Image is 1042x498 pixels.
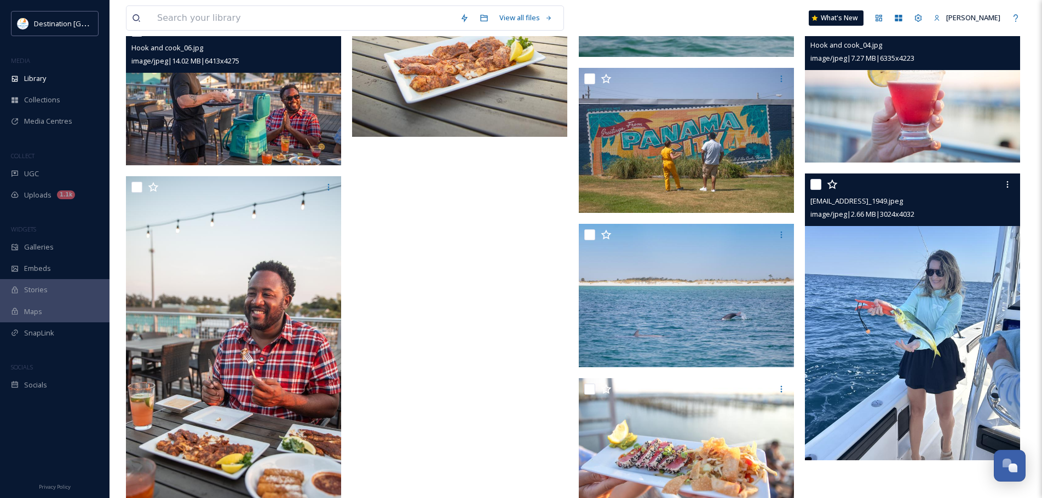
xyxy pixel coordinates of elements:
[131,43,203,53] span: Hook and cook_06.jpg
[11,363,33,371] span: SOCIALS
[152,6,454,30] input: Search your library
[39,483,71,490] span: Privacy Policy
[805,18,1022,163] img: Hook and cook_04.jpg
[24,169,39,179] span: UGC
[18,18,28,29] img: download.png
[928,7,1006,28] a: [PERSON_NAME]
[810,209,914,219] span: image/jpeg | 2.66 MB | 3024 x 4032
[809,10,863,26] a: What's New
[810,53,914,63] span: image/jpeg | 7.27 MB | 6335 x 4223
[126,20,343,165] img: Hook and cook_06.jpg
[11,56,30,65] span: MEDIA
[57,190,75,199] div: 1.1k
[494,7,558,28] a: View all files
[24,306,42,317] span: Maps
[24,95,60,105] span: Collections
[810,40,882,50] span: Hook and cook_04.jpg
[946,13,1000,22] span: [PERSON_NAME]
[24,285,48,295] span: Stories
[24,73,46,84] span: Library
[579,224,794,367] img: shell island dolphins.jpg
[34,18,143,28] span: Destination [GEOGRAPHIC_DATA]
[24,242,54,252] span: Galleries
[24,190,51,200] span: Uploads
[579,68,796,213] img: mural trail2.jpg
[994,450,1026,482] button: Open Chat
[24,380,47,390] span: Socials
[126,176,343,498] img: Hook and cook_01.jpg
[805,173,1020,460] img: ext_1758639734.854353_Social@destinationpanamacity.com-IMG_1949.jpeg
[11,225,36,233] span: WIDGETS
[24,116,72,126] span: Media Centres
[131,56,239,66] span: image/jpeg | 14.02 MB | 6413 x 4275
[24,263,51,274] span: Embeds
[11,152,34,160] span: COLLECT
[39,479,71,493] a: Privacy Policy
[810,196,903,206] span: [EMAIL_ADDRESS]_1949.jpeg
[24,328,54,338] span: SnapLink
